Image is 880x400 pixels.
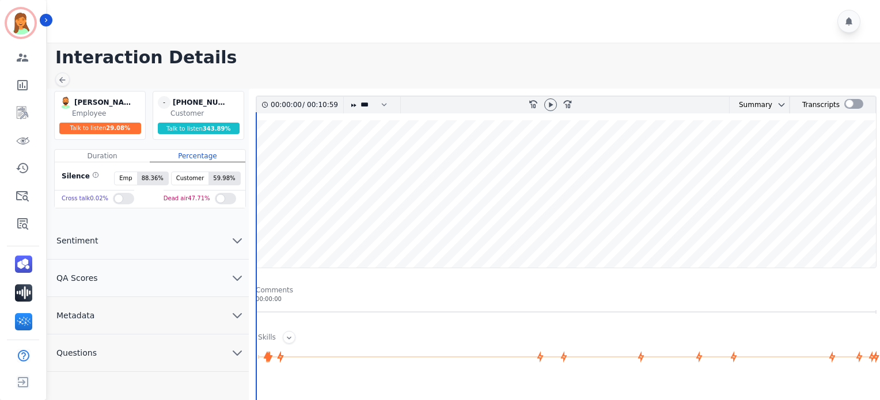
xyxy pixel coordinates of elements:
[47,272,107,284] span: QA Scores
[150,150,245,162] div: Percentage
[158,96,170,109] span: -
[47,260,249,297] button: QA Scores chevron down
[164,191,210,207] div: Dead air 47.71 %
[7,9,35,37] img: Bordered avatar
[62,191,108,207] div: Cross talk 0.02 %
[59,172,99,185] div: Silence
[730,97,772,113] div: Summary
[230,308,244,322] svg: chevron down
[47,297,249,334] button: Metadata chevron down
[256,295,877,303] div: 00:00:00
[203,125,231,132] span: 343.89 %
[305,97,336,113] div: 00:10:59
[59,123,141,134] div: Talk to listen
[47,222,249,260] button: Sentiment chevron down
[55,47,880,68] h1: Interaction Details
[72,109,143,118] div: Employee
[271,97,341,113] div: /
[777,100,786,109] svg: chevron down
[271,97,302,113] div: 00:00:00
[256,285,877,295] div: Comments
[258,333,276,344] div: Skills
[172,172,209,185] span: Customer
[47,310,104,321] span: Metadata
[47,235,107,246] span: Sentiment
[208,172,240,185] span: 59.98 %
[47,347,106,359] span: Questions
[115,172,136,185] span: Emp
[230,271,244,285] svg: chevron down
[173,96,230,109] div: [PHONE_NUMBER]
[55,150,150,162] div: Duration
[230,234,244,247] svg: chevron down
[47,334,249,372] button: Questions chevron down
[772,100,786,109] button: chevron down
[170,109,241,118] div: Customer
[158,123,240,134] div: Talk to listen
[137,172,168,185] span: 88.36 %
[230,346,244,360] svg: chevron down
[802,97,840,113] div: Transcripts
[74,96,132,109] div: [PERSON_NAME]
[106,125,130,131] span: 29.08 %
